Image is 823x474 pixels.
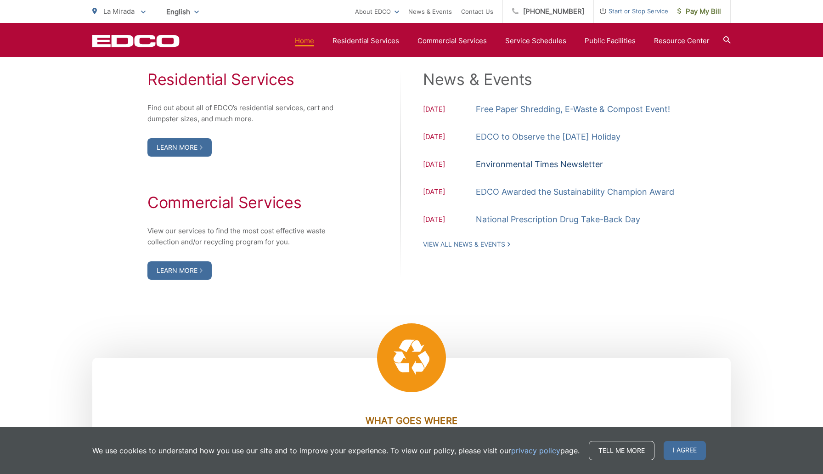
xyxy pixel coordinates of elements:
[585,35,636,46] a: Public Facilities
[476,130,620,144] a: EDCO to Observe the [DATE] Holiday
[423,131,476,144] span: [DATE]
[677,6,721,17] span: Pay My Bill
[589,441,654,460] a: Tell me more
[511,445,560,456] a: privacy policy
[423,104,476,116] span: [DATE]
[664,441,706,460] span: I agree
[423,70,676,89] h2: News & Events
[147,193,345,212] h2: Commercial Services
[408,6,452,17] a: News & Events
[333,35,399,46] a: Residential Services
[423,214,476,226] span: [DATE]
[147,102,345,124] p: Find out about all of EDCO’s residential services, cart and dumpster sizes, and much more.
[505,35,566,46] a: Service Schedules
[103,7,135,16] span: La Mirada
[159,4,206,20] span: English
[417,35,487,46] a: Commercial Services
[476,213,640,226] a: National Prescription Drug Take-Back Day
[476,102,670,116] a: Free Paper Shredding, E-Waste & Compost Event!
[423,159,476,171] span: [DATE]
[92,34,180,47] a: EDCD logo. Return to the homepage.
[423,240,510,248] a: View All News & Events
[461,6,493,17] a: Contact Us
[476,158,603,171] a: Environmental Times Newsletter
[654,35,710,46] a: Resource Center
[92,445,580,456] p: We use cookies to understand how you use our site and to improve your experience. To view our pol...
[147,415,676,426] h3: What Goes Where
[476,185,674,199] a: EDCO Awarded the Sustainability Champion Award
[147,261,212,280] a: Learn More
[147,226,345,248] p: View our services to find the most cost effective waste collection and/or recycling program for you.
[355,6,399,17] a: About EDCO
[295,35,314,46] a: Home
[147,138,212,157] a: Learn More
[423,186,476,199] span: [DATE]
[147,70,345,89] h2: Residential Services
